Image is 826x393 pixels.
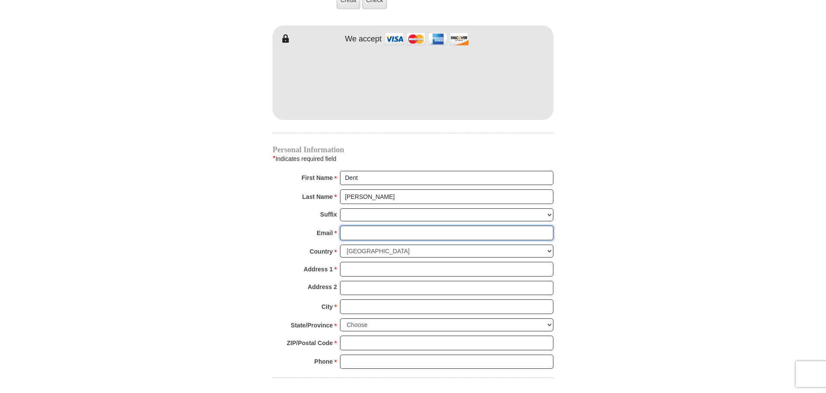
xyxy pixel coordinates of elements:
[304,263,333,275] strong: Address 1
[287,337,333,349] strong: ZIP/Postal Code
[308,281,337,293] strong: Address 2
[384,30,470,48] img: credit cards accepted
[321,301,333,313] strong: City
[273,146,553,153] h4: Personal Information
[315,355,333,368] strong: Phone
[320,208,337,220] strong: Suffix
[273,153,553,164] div: Indicates required field
[302,191,333,203] strong: Last Name
[291,319,333,331] strong: State/Province
[310,245,333,258] strong: Country
[317,227,333,239] strong: Email
[345,35,382,44] h4: We accept
[302,172,333,184] strong: First Name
